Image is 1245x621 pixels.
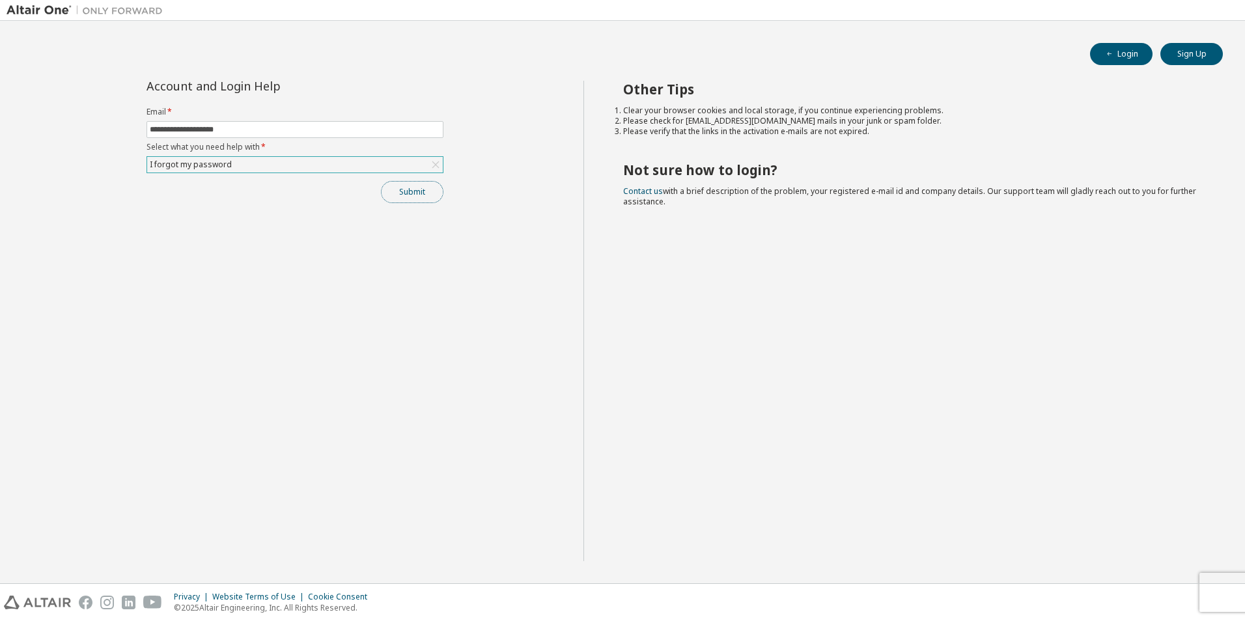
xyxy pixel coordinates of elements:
button: Submit [381,181,443,203]
h2: Other Tips [623,81,1200,98]
img: linkedin.svg [122,596,135,609]
h2: Not sure how to login? [623,161,1200,178]
img: facebook.svg [79,596,92,609]
img: instagram.svg [100,596,114,609]
div: Privacy [174,592,212,602]
span: with a brief description of the problem, your registered e-mail id and company details. Our suppo... [623,186,1196,207]
li: Clear your browser cookies and local storage, if you continue experiencing problems. [623,105,1200,116]
a: Contact us [623,186,663,197]
div: I forgot my password [147,157,443,172]
li: Please verify that the links in the activation e-mails are not expired. [623,126,1200,137]
label: Select what you need help with [147,142,443,152]
div: Cookie Consent [308,592,375,602]
img: altair_logo.svg [4,596,71,609]
div: Website Terms of Use [212,592,308,602]
div: Account and Login Help [147,81,384,91]
button: Login [1090,43,1153,65]
label: Email [147,107,443,117]
li: Please check for [EMAIL_ADDRESS][DOMAIN_NAME] mails in your junk or spam folder. [623,116,1200,126]
img: youtube.svg [143,596,162,609]
img: Altair One [7,4,169,17]
p: © 2025 Altair Engineering, Inc. All Rights Reserved. [174,602,375,613]
button: Sign Up [1160,43,1223,65]
div: I forgot my password [148,158,234,172]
